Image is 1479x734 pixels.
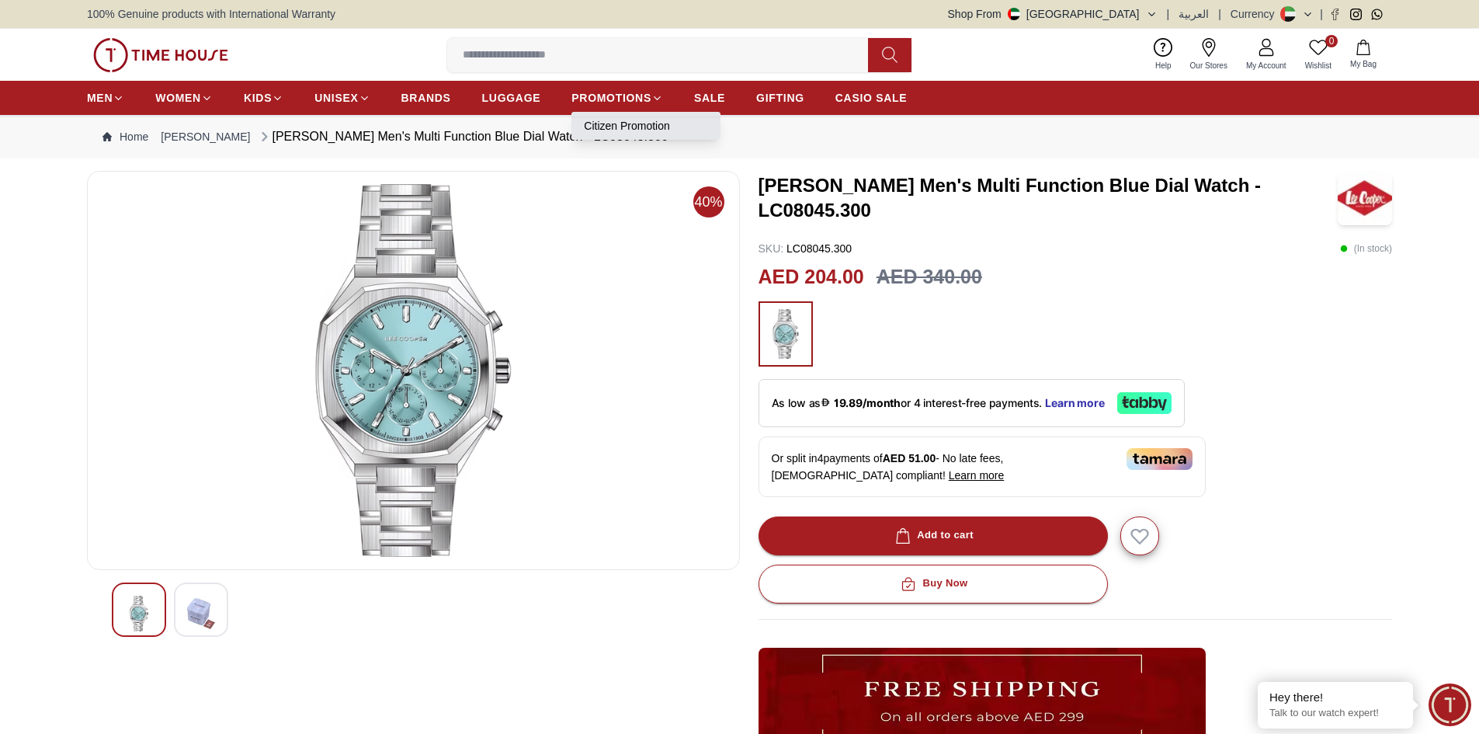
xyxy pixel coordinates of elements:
[87,84,124,112] a: MEN
[694,90,725,106] span: SALE
[1269,707,1401,720] p: Talk to our watch expert!
[759,241,852,256] p: LC08045.300
[1429,684,1471,726] div: Chat Widget
[1340,241,1392,256] p: ( In stock )
[87,90,113,106] span: MEN
[125,596,153,631] img: Lee Cooper Men's Multi Function Blue Dial Watch - LC08045.300
[401,84,451,112] a: BRANDS
[155,90,201,106] span: WOMEN
[949,469,1005,482] span: Learn more
[1008,8,1020,20] img: United Arab Emirates
[897,575,967,593] div: Buy Now
[756,90,804,106] span: GIFTING
[759,437,1206,497] div: Or split in 4 payments of - No late fees, [DEMOGRAPHIC_DATA] compliant!
[1299,60,1338,71] span: Wishlist
[584,118,708,134] a: Citizen Promotion
[1179,6,1209,22] button: العربية
[1296,35,1341,75] a: 0Wishlist
[1184,60,1234,71] span: Our Stores
[1269,690,1401,705] div: Hey there!
[1338,171,1392,225] img: Lee Cooper Men's Multi Function Blue Dial Watch - LC08045.300
[877,263,982,292] h3: AED 340.00
[571,90,651,106] span: PROMOTIONS
[1350,9,1362,20] a: Instagram
[1325,35,1338,47] span: 0
[100,184,727,557] img: Lee Cooper Men's Multi Function Blue Dial Watch - LC08045.300
[482,84,541,112] a: LUGGAGE
[835,90,908,106] span: CASIO SALE
[1218,6,1221,22] span: |
[759,565,1108,604] button: Buy Now
[482,90,541,106] span: LUGGAGE
[1344,58,1383,70] span: My Bag
[257,127,668,146] div: [PERSON_NAME] Men's Multi Function Blue Dial Watch - LC08045.300
[102,129,148,144] a: Home
[1341,37,1386,73] button: My Bag
[155,84,213,112] a: WOMEN
[1181,35,1237,75] a: Our Stores
[187,596,215,631] img: Lee Cooper Men's Multi Function Blue Dial Watch - LC08045.300
[1231,6,1281,22] div: Currency
[835,84,908,112] a: CASIO SALE
[1371,9,1383,20] a: Whatsapp
[1240,60,1293,71] span: My Account
[1146,35,1181,75] a: Help
[759,173,1338,223] h3: [PERSON_NAME] Men's Multi Function Blue Dial Watch - LC08045.300
[759,242,784,255] span: SKU :
[244,90,272,106] span: KIDS
[892,527,974,544] div: Add to cart
[759,263,864,292] h2: AED 204.00
[766,309,805,359] img: ...
[759,517,1108,555] button: Add to cart
[1329,9,1341,20] a: Facebook
[1127,448,1193,470] img: Tamara
[93,38,228,72] img: ...
[314,84,370,112] a: UNISEX
[1149,60,1178,71] span: Help
[1167,6,1170,22] span: |
[401,90,451,106] span: BRANDS
[87,115,1392,158] nav: Breadcrumb
[244,84,283,112] a: KIDS
[571,84,663,112] a: PROMOTIONS
[314,90,358,106] span: UNISEX
[883,452,936,464] span: AED 51.00
[948,6,1158,22] button: Shop From[GEOGRAPHIC_DATA]
[694,84,725,112] a: SALE
[161,129,250,144] a: [PERSON_NAME]
[87,6,335,22] span: 100% Genuine products with International Warranty
[1320,6,1323,22] span: |
[756,84,804,112] a: GIFTING
[693,186,724,217] span: 40%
